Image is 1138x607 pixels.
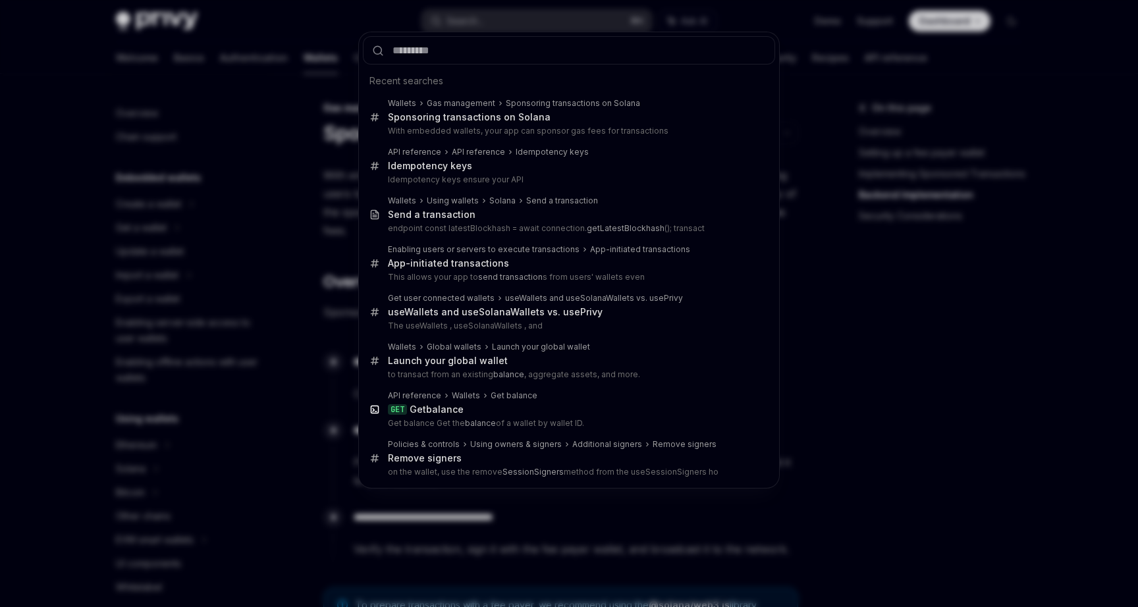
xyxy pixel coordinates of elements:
p: The useWallets , useSolanaWallets , and [388,321,747,331]
div: ing transactions on Solana [388,111,551,123]
div: Launch your global wallet [388,355,508,367]
p: This allows your app to s from users' wallets even [388,272,747,282]
div: Additional signers [572,439,642,450]
b: balance [465,418,496,428]
div: Send a transaction [526,196,598,206]
div: API reference [388,390,441,401]
div: Get [410,404,464,415]
b: useWallet [505,293,543,303]
div: App-initiated transactions [388,257,509,269]
div: Policies & controls [388,439,460,450]
div: Enabling users or servers to execute transactions [388,244,580,255]
div: API reference [452,147,505,157]
div: GET [388,404,407,415]
span: Recent searches [369,74,443,88]
div: s and useSolanaWallets vs. usePrivy [505,293,683,303]
div: Wallets [452,390,480,401]
div: Launch your global wallet [492,342,590,352]
div: Wallets [388,98,416,109]
div: Global wallets [427,342,481,352]
b: getLatestBlockhash [587,223,664,233]
b: SessionSigners [502,467,564,477]
div: Using owners & signers [470,439,562,450]
div: Send a transaction [388,209,475,221]
div: Idempotency keys [516,147,589,157]
div: Using wallets [427,196,479,206]
p: to transact from an existing , aggregate assets, and more. [388,369,747,380]
b: useWallet [388,306,433,317]
p: endpoint const latestBlockhash = await connection. (); transact [388,223,747,234]
div: Wallets [388,196,416,206]
div: App-initiated transactions [590,244,690,255]
b: balance [426,404,464,415]
div: Gas management [427,98,495,109]
b: balance [493,369,524,379]
div: Sponsoring transactions on Solana [506,98,640,109]
b: Idempotency keys [388,160,472,171]
div: s and useSolanaWallets vs. usePrivy [388,306,603,318]
p: on the wallet, use the remove method from the useSessionSigners ho [388,467,747,477]
b: Sponsor [388,111,426,122]
div: Wallets [388,342,416,352]
b: send transaction [478,272,543,282]
p: Idempotency keys ensure your API [388,174,747,185]
div: Remove signers [388,452,462,464]
div: API reference [388,147,441,157]
div: Remove signers [653,439,717,450]
p: Get balance Get the of a wallet by wallet ID. [388,418,747,429]
div: Get balance [491,390,537,401]
p: With embedded wallets, your app can sponsor gas fees for transactions [388,126,747,136]
div: Solana [489,196,516,206]
div: Get user connected wallets [388,293,495,303]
